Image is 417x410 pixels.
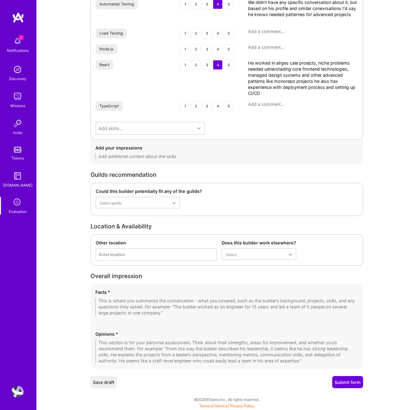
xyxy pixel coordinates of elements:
div: Load Testing [99,31,123,36]
div: 1 [180,101,190,111]
span: | [199,404,254,408]
div: Location & Availability [91,223,363,230]
div: 5 [224,60,233,70]
img: tokens [14,147,21,153]
div: 4 [213,60,223,70]
div: Overall impression [91,273,363,279]
div: 1 [180,29,190,38]
div: 3 [202,101,212,111]
div: 2 [191,60,201,70]
div: © 2025 ATeams Inc., All rights reserved. [36,392,417,407]
i: icon SelectionTeam [12,197,23,208]
div: Missions [10,102,25,109]
div: Other location [96,240,217,246]
div: Does this builder work elsewhere? [222,240,296,246]
div: 3 [202,60,212,70]
div: Add your impressions [95,145,358,151]
div: Opinions * [95,331,358,337]
div: Guilds recommendation [91,172,363,178]
a: Privacy Policy [230,404,254,408]
div: 2 [191,29,201,38]
img: Invite [12,117,24,129]
div: Facts * [95,289,358,295]
div: Automated Testing [99,2,134,7]
img: logo [12,12,24,23]
div: 3 [202,44,212,54]
div: Select [226,251,237,257]
img: guide book [12,170,24,182]
div: Node.js [99,47,114,52]
div: React [99,62,110,67]
div: Discovery [9,76,26,82]
div: Could this builder potentially fit any of the guilds? [96,188,180,194]
img: teamwork [12,90,24,102]
div: 4 [213,29,223,38]
i: icon Chevron [197,127,200,130]
div: 4 [213,44,223,54]
img: User Avatar [12,386,24,398]
div: Tokens [12,155,24,161]
div: 2 [191,101,201,111]
button: Submit form [332,376,363,388]
span: 1 [19,35,24,40]
i: icon Chevron [173,202,176,205]
div: Evaluation [9,208,27,215]
div: 5 [224,101,233,111]
div: 2 [191,44,201,54]
div: 5 [224,44,233,54]
div: 4 [213,101,223,111]
a: User Avatar [10,386,25,398]
div: 1 [180,60,190,70]
img: bell [12,35,24,47]
div: [DOMAIN_NAME] [3,182,32,188]
div: 3 [202,29,212,38]
div: TypeScript [99,104,119,109]
div: Enter location [99,251,125,258]
div: 5 [224,29,233,38]
div: Add skills... [98,125,123,132]
i: icon Chevron [289,253,292,256]
button: Save draft [91,376,117,388]
div: 1 [180,44,190,54]
textarea: He worked in alrges cale proejcts, niche problems needed udnerstading core frontend technologies,... [248,60,358,96]
a: Terms of Service [199,404,228,408]
div: Invite [13,129,22,136]
div: Select guilds [100,200,121,206]
img: discovery [12,63,24,76]
div: Notifications [7,47,28,54]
